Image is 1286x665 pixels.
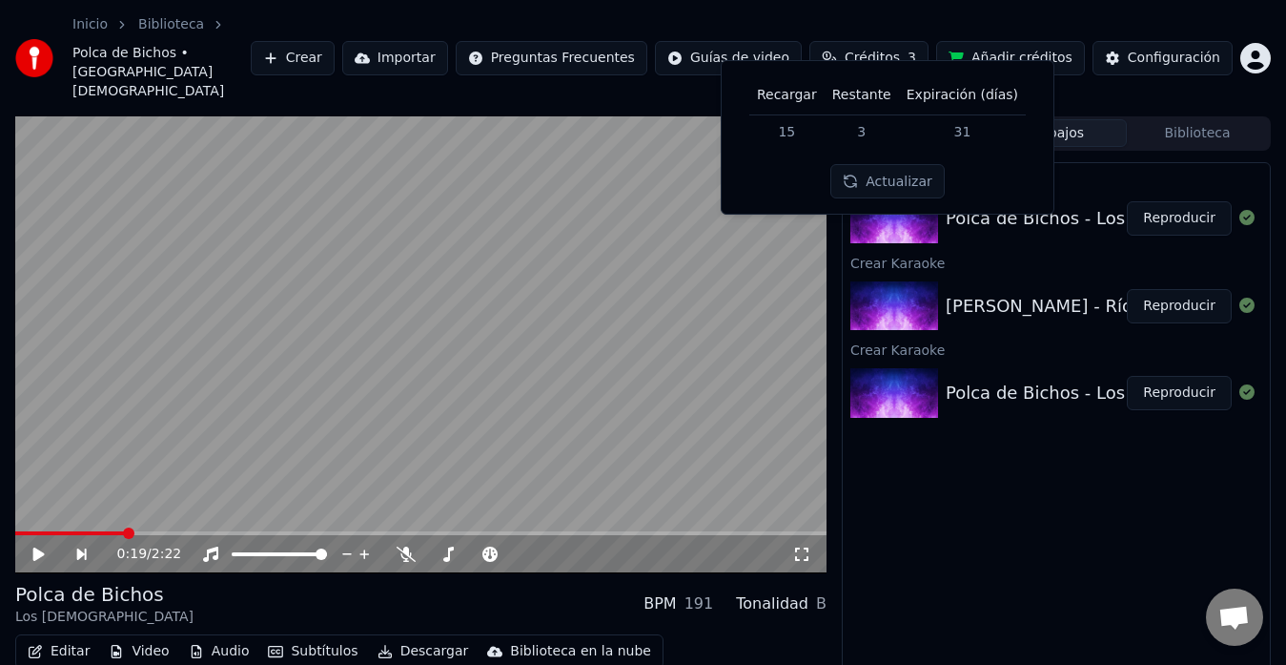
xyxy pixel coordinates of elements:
div: BPM [643,592,676,615]
button: Actualizar [830,164,944,198]
span: 0:19 [117,545,147,564]
div: / [117,545,163,564]
div: Crear Karaoke [843,251,1270,274]
div: 191 [684,592,714,615]
div: Tonalidad [736,592,808,615]
span: Créditos [845,49,900,68]
a: Biblioteca [138,15,204,34]
button: Reproducir [1127,201,1232,236]
button: Subtítulos [260,638,365,665]
span: Polca de Bichos • [GEOGRAPHIC_DATA][DEMOGRAPHIC_DATA] [72,44,251,101]
button: Guías de video [655,41,802,75]
a: Inicio [72,15,108,34]
button: Configuración [1092,41,1233,75]
button: Crear [251,41,335,75]
div: Los [DEMOGRAPHIC_DATA] [15,608,194,627]
div: [PERSON_NAME] - Río de los pájaros [946,293,1257,320]
button: Preguntas Frecuentes [456,41,647,75]
div: Crear Karaoke [843,163,1270,186]
button: Biblioteca [1127,119,1268,147]
td: 3 [825,114,899,149]
span: 3 [908,49,916,68]
button: Audio [181,638,257,665]
nav: breadcrumb [72,15,251,101]
div: Biblioteca en la nube [510,642,651,661]
th: Restante [825,76,899,114]
th: Recargar [749,76,825,114]
span: 2:22 [152,545,181,564]
div: Polca de Bichos - Los Zucará [946,380,1191,406]
button: Editar [20,638,97,665]
div: Chat abierto [1206,589,1263,646]
div: Configuración [1128,49,1220,68]
td: 31 [899,114,1026,149]
button: Importar [342,41,448,75]
img: youka [15,39,53,77]
button: Créditos3 [809,41,929,75]
button: Reproducir [1127,376,1232,410]
button: Trabajos [986,119,1127,147]
div: Polca de Bichos [15,581,194,608]
button: Reproducir [1127,289,1232,323]
div: Crear Karaoke [843,338,1270,361]
td: 15 [749,114,825,149]
div: Polca de Bichos - Los Zucará [946,205,1191,232]
button: Añadir créditos [936,41,1085,75]
div: B [816,592,827,615]
button: Descargar [370,638,477,665]
button: Video [101,638,176,665]
th: Expiración (días) [899,76,1026,114]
